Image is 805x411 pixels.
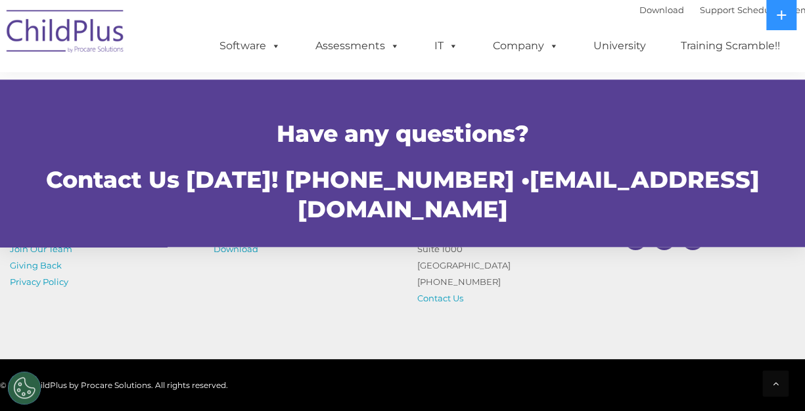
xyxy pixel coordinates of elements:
[206,33,294,59] a: Software
[421,33,471,59] a: IT
[10,244,72,254] a: Join Our Team
[700,5,735,15] a: Support
[480,33,572,59] a: Company
[580,33,659,59] a: University
[10,260,62,270] a: Giving Back
[639,5,684,15] a: Download
[8,372,41,404] button: Cookies Settings
[298,165,760,223] a: [EMAIL_ADDRESS][DOMAIN_NAME]
[10,276,68,287] a: Privacy Policy
[46,165,760,223] span: Contact Us [DATE]! [PHONE_NUMBER] •
[214,244,258,254] a: Download
[417,293,463,303] a: Contact Us
[417,225,601,307] p: [STREET_ADDRESS] Suite 1000 [GEOGRAPHIC_DATA] [PHONE_NUMBER]
[277,119,529,148] span: Have any questions?
[668,33,793,59] a: Training Scramble!!
[302,33,413,59] a: Assessments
